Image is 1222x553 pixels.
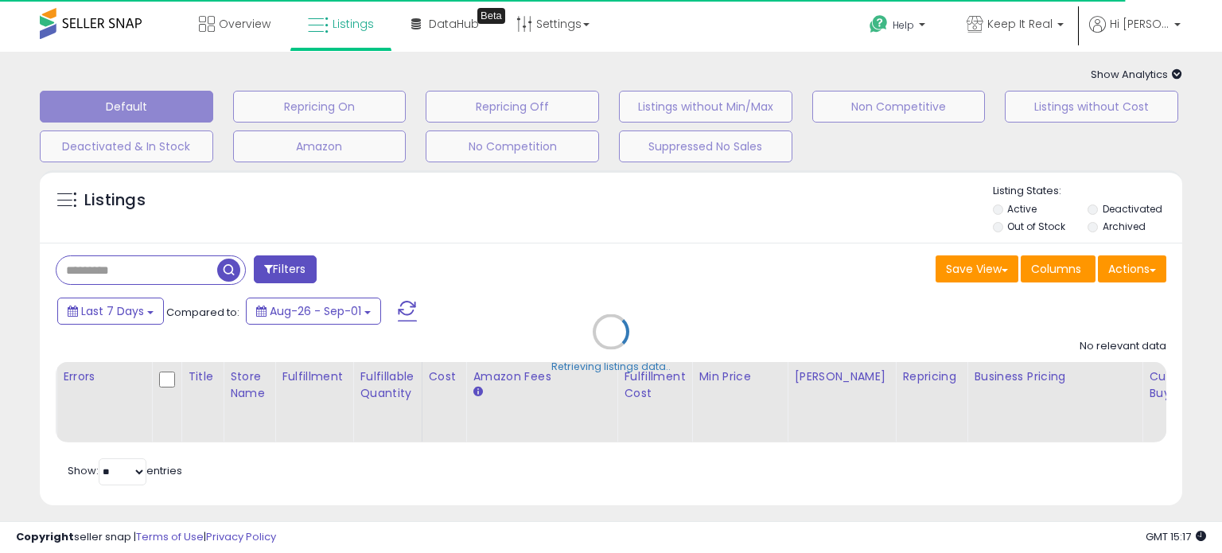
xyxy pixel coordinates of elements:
[16,530,276,545] div: seller snap | |
[40,91,213,123] button: Default
[987,16,1053,32] span: Keep It Real
[857,2,941,52] a: Help
[812,91,986,123] button: Non Competitive
[1005,91,1178,123] button: Listings without Cost
[1146,529,1206,544] span: 2025-09-9 15:17 GMT
[869,14,889,34] i: Get Help
[426,91,599,123] button: Repricing Off
[16,529,74,544] strong: Copyright
[477,8,505,24] div: Tooltip anchor
[426,130,599,162] button: No Competition
[233,91,407,123] button: Repricing On
[429,16,479,32] span: DataHub
[551,360,671,374] div: Retrieving listings data..
[1110,16,1169,32] span: Hi [PERSON_NAME]
[233,130,407,162] button: Amazon
[1089,16,1181,52] a: Hi [PERSON_NAME]
[619,91,792,123] button: Listings without Min/Max
[136,529,204,544] a: Terms of Use
[219,16,270,32] span: Overview
[619,130,792,162] button: Suppressed No Sales
[40,130,213,162] button: Deactivated & In Stock
[333,16,374,32] span: Listings
[206,529,276,544] a: Privacy Policy
[1091,67,1182,82] span: Show Analytics
[893,18,914,32] span: Help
